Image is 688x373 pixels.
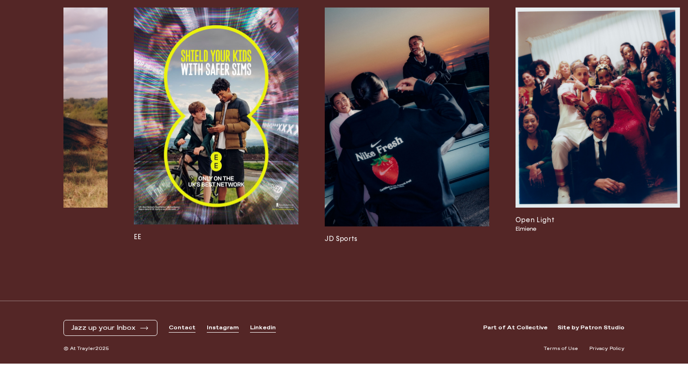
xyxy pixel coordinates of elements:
a: JD Sports [325,8,489,245]
button: Jazz up your Inbox [71,324,149,332]
h3: JD Sports [325,234,489,244]
a: Terms of Use [544,345,578,352]
a: Linkedin [250,324,276,332]
a: Part of At Collective [483,324,547,332]
span: © At Trayler 2025 [63,345,109,352]
a: Open LightElmiene [516,8,680,245]
span: Jazz up your Inbox [71,324,135,332]
a: Contact [169,324,195,332]
a: Site by Patron Studio [557,324,625,332]
span: Elmiene [516,225,664,233]
h3: Open Light [516,215,680,225]
a: EE [134,8,298,245]
a: Privacy Policy [589,345,625,352]
a: Instagram [207,324,239,332]
h3: EE [134,232,298,242]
